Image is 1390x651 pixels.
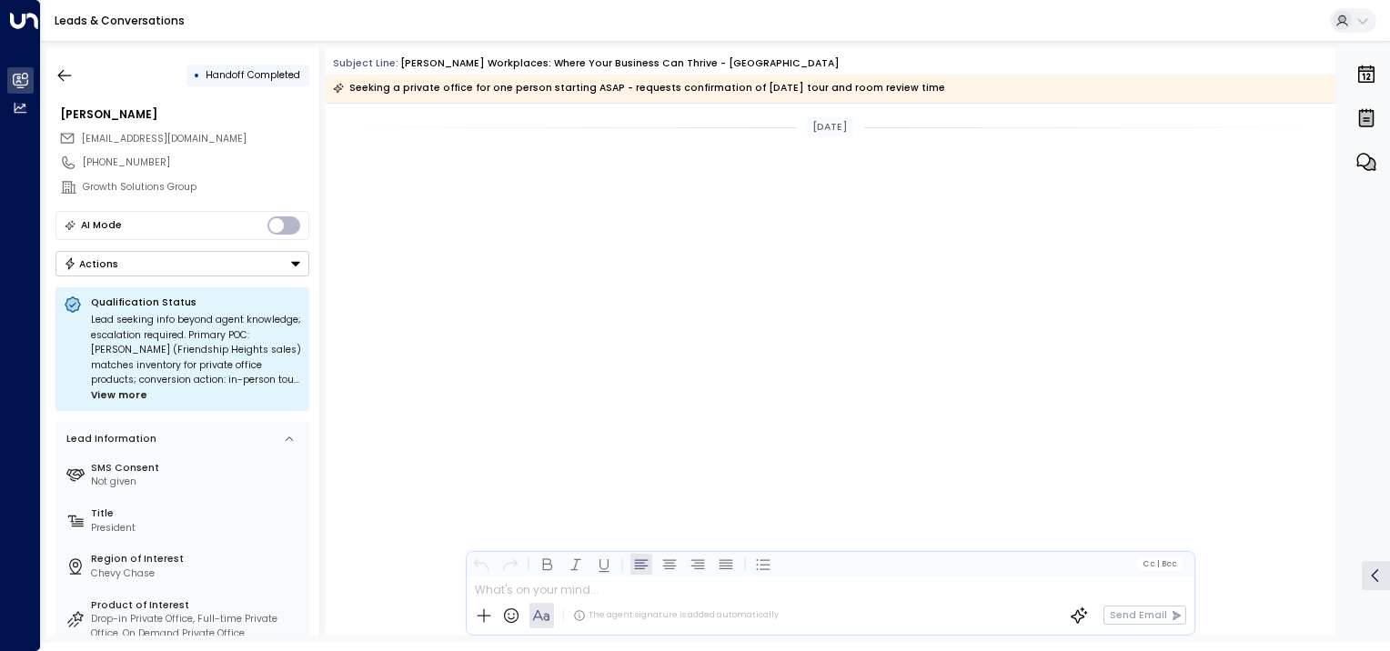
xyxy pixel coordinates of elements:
[400,56,840,71] div: [PERSON_NAME] Workplaces: Where Your Business Can Thrive - [GEOGRAPHIC_DATA]
[91,475,304,489] div: Not given
[55,13,185,28] a: Leads & Conversations
[1156,559,1159,568] span: |
[206,68,300,82] span: Handoff Completed
[573,609,779,622] div: The agent signature is added automatically
[91,566,304,581] div: Chevy Chase
[82,132,247,146] span: acormack@gsgroupllc.com
[91,552,304,566] label: Region of Interest
[470,553,492,575] button: Undo
[83,155,309,170] div: [PHONE_NUMBER]
[91,313,301,403] div: Lead seeking info beyond agent knowledge; escalation required. Primary POC: [PERSON_NAME] (Friend...
[499,553,520,575] button: Redo
[83,180,309,195] div: Growth Solutions Group
[82,132,247,145] span: [EMAIL_ADDRESS][DOMAIN_NAME]
[91,521,304,536] div: President
[91,506,304,521] label: Title
[81,216,122,235] div: AI Mode
[91,388,147,404] span: View more
[91,598,304,613] label: Product of Interest
[55,251,309,276] div: Button group with a nested menu
[55,251,309,276] button: Actions
[91,461,304,476] label: SMS Consent
[91,612,304,641] div: Drop-in Private Office, Full-time Private Office, On Demand Private Office
[62,432,156,446] div: Lead Information
[333,79,945,97] div: Seeking a private office for one person starting ASAP - requests confirmation of [DATE] tour and ...
[1143,559,1177,568] span: Cc Bcc
[60,106,309,123] div: [PERSON_NAME]
[807,117,853,137] div: [DATE]
[1137,557,1183,570] button: Cc|Bcc
[194,63,200,87] div: •
[91,295,301,309] p: Qualification Status
[333,56,398,70] span: Subject Line:
[64,257,119,270] div: Actions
